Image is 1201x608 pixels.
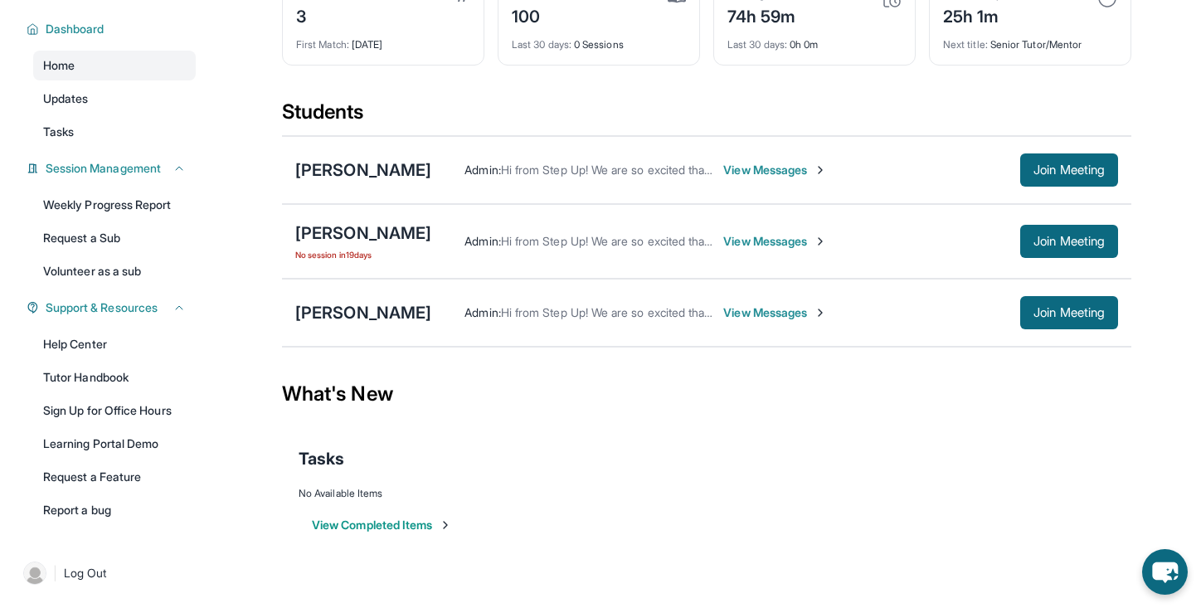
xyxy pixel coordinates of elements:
[46,160,161,177] span: Session Management
[299,487,1115,500] div: No Available Items
[43,124,74,140] span: Tasks
[33,190,196,220] a: Weekly Progress Report
[464,163,500,177] span: Admin :
[295,301,431,324] div: [PERSON_NAME]
[64,565,107,581] span: Log Out
[33,462,196,492] a: Request a Feature
[33,117,196,147] a: Tasks
[1033,165,1105,175] span: Join Meeting
[1033,308,1105,318] span: Join Meeting
[295,248,431,261] span: No session in 19 days
[464,234,500,248] span: Admin :
[1020,225,1118,258] button: Join Meeting
[723,162,827,178] span: View Messages
[33,429,196,459] a: Learning Portal Demo
[464,305,500,319] span: Admin :
[296,28,470,51] div: [DATE]
[46,299,158,316] span: Support & Resources
[33,329,196,359] a: Help Center
[727,28,902,51] div: 0h 0m
[33,362,196,392] a: Tutor Handbook
[17,555,196,591] a: |Log Out
[814,163,827,177] img: Chevron-Right
[1020,296,1118,329] button: Join Meeting
[295,221,431,245] div: [PERSON_NAME]
[39,21,186,37] button: Dashboard
[33,256,196,286] a: Volunteer as a sub
[943,2,1043,28] div: 25h 1m
[23,562,46,585] img: user-img
[723,304,827,321] span: View Messages
[943,38,988,51] span: Next title :
[33,84,196,114] a: Updates
[814,306,827,319] img: Chevron-Right
[46,21,105,37] span: Dashboard
[39,299,186,316] button: Support & Resources
[33,396,196,426] a: Sign Up for Office Hours
[39,160,186,177] button: Session Management
[723,233,827,250] span: View Messages
[943,28,1117,51] div: Senior Tutor/Mentor
[512,2,553,28] div: 100
[512,38,571,51] span: Last 30 days :
[299,447,344,470] span: Tasks
[814,235,827,248] img: Chevron-Right
[512,28,686,51] div: 0 Sessions
[33,495,196,525] a: Report a bug
[296,2,375,28] div: 3
[727,2,796,28] div: 74h 59m
[1033,236,1105,246] span: Join Meeting
[312,517,452,533] button: View Completed Items
[33,223,196,253] a: Request a Sub
[43,90,89,107] span: Updates
[1020,153,1118,187] button: Join Meeting
[727,38,787,51] span: Last 30 days :
[282,358,1131,430] div: What's New
[53,563,57,583] span: |
[295,158,431,182] div: [PERSON_NAME]
[282,99,1131,135] div: Students
[1142,549,1188,595] button: chat-button
[296,38,349,51] span: First Match :
[33,51,196,80] a: Home
[43,57,75,74] span: Home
